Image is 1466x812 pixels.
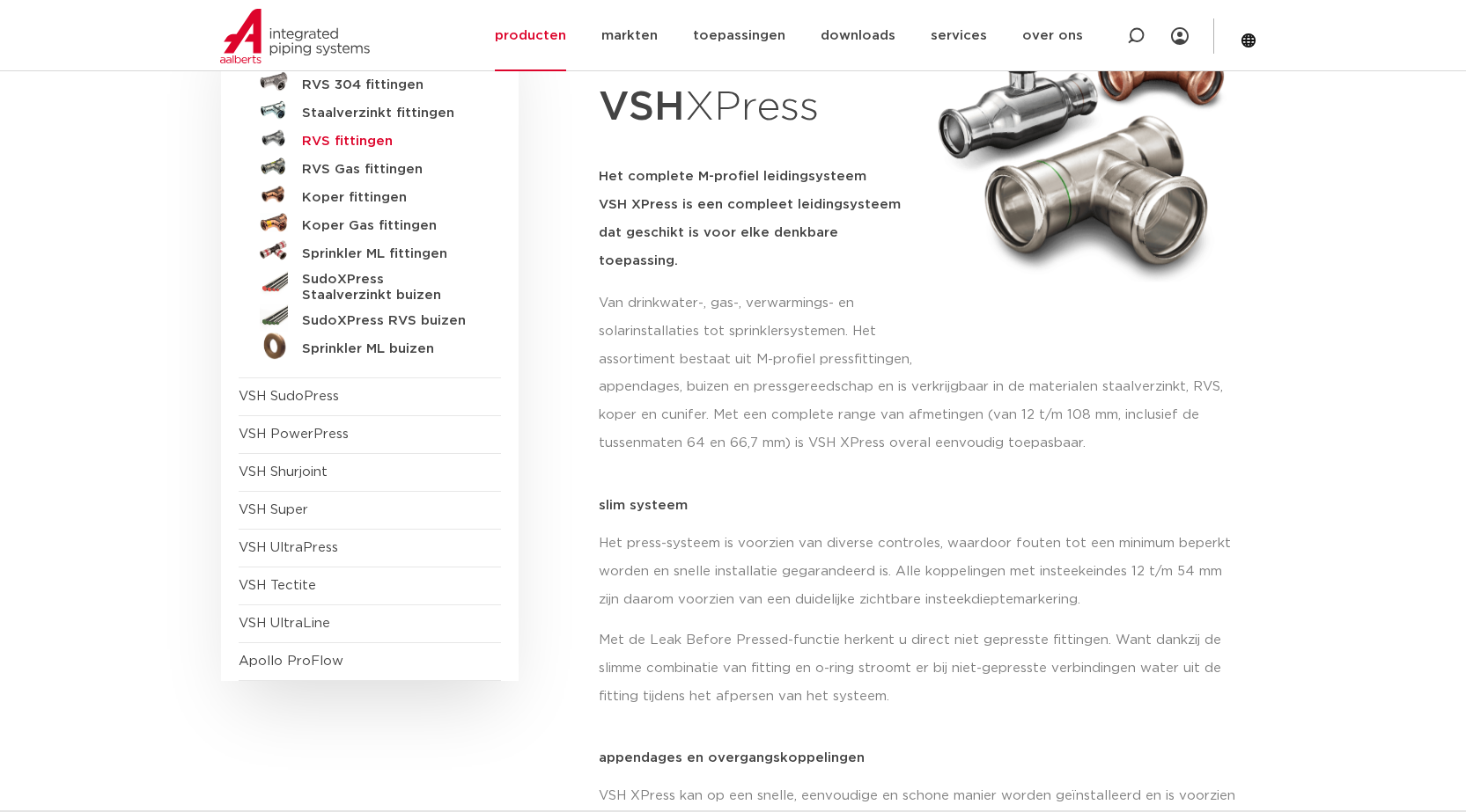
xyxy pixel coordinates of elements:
a: Sprinkler ML buizen [239,332,501,360]
a: Koper Gas fittingen [239,208,501,237]
h1: XPress [599,74,917,142]
p: Met de Leak Before Pressed-functie herkent u direct niet gepresste fittingen. Want dankzij de sli... [599,626,1246,711]
a: Apollo ProFlow [239,655,343,668]
strong: VSH [599,87,685,128]
h5: Het complete M-profiel leidingsysteem VSH XPress is een compleet leidingsysteem dat geschikt is v... [599,163,917,275]
a: VSH Super [239,503,308,516]
a: Sprinkler ML fittingen [239,237,501,265]
a: Staalverzinkt fittingen [239,96,501,124]
a: VSH UltraLine [239,617,330,630]
a: SudoXPress Staalverzinkt buizen [239,265,501,304]
h5: Koper Gas fittingen [302,218,476,234]
a: VSH PowerPress [239,428,349,441]
h5: Koper fittingen [302,190,476,206]
a: SudoXPress RVS buizen [239,304,501,332]
p: appendages en overgangskoppelingen [599,751,1246,764]
p: Het press-systeem is voorzien van diverse controles, waardoor fouten tot een minimum beperkt word... [599,530,1246,614]
p: appendages, buizen en pressgereedschap en is verkrijgbaar in de materialen staalverzinkt, RVS, ko... [599,373,1246,457]
h5: RVS Gas fittingen [302,162,476,178]
a: RVS 304 fittingen [239,68,501,96]
h5: RVS 304 fittingen [302,77,476,93]
a: RVS fittingen [239,124,501,152]
a: RVS Gas fittingen [239,152,501,180]
a: VSH Shurjoint [239,465,328,479]
p: slim systeem [599,499,1246,512]
h5: RVS fittingen [302,134,476,150]
a: VSH SudoPress [239,390,339,403]
p: Van drinkwater-, gas-, verwarmings- en solarinstallaties tot sprinklersystemen. Het assortiment b... [599,289,917,374]
a: VSH UltraPress [239,541,338,554]
h5: SudoXPress RVS buizen [302,313,476,329]
a: Koper fittingen [239,180,501,208]
h5: SudoXPress Staalverzinkt buizen [302,272,476,304]
a: VSH Tectite [239,579,316,592]
h5: Staalverzinkt fittingen [302,106,476,121]
h5: Sprinkler ML fittingen [302,246,476,262]
h5: Sprinkler ML buizen [302,341,476,357]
